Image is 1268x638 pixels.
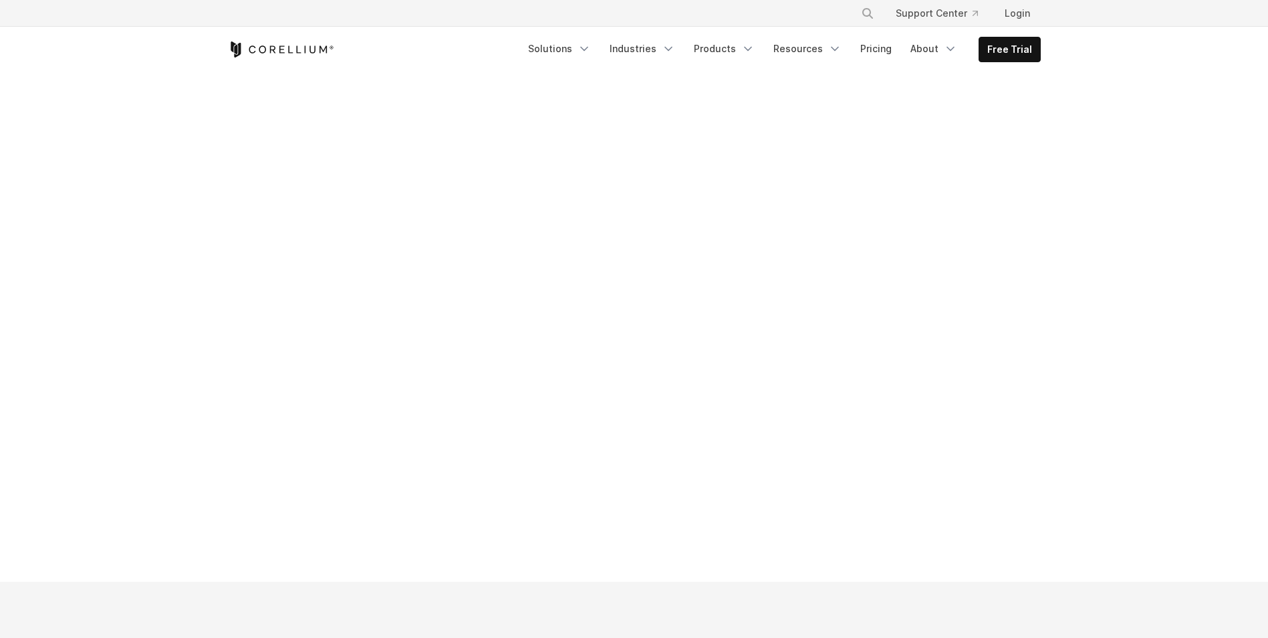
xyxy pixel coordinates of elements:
a: Products [686,37,763,61]
a: About [902,37,965,61]
div: Navigation Menu [520,37,1041,62]
a: Industries [602,37,683,61]
a: Free Trial [979,37,1040,62]
button: Search [856,1,880,25]
a: Resources [765,37,850,61]
a: Corellium Home [228,41,334,58]
div: Navigation Menu [845,1,1041,25]
a: Pricing [852,37,900,61]
a: Solutions [520,37,599,61]
a: Login [994,1,1041,25]
a: Support Center [885,1,989,25]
